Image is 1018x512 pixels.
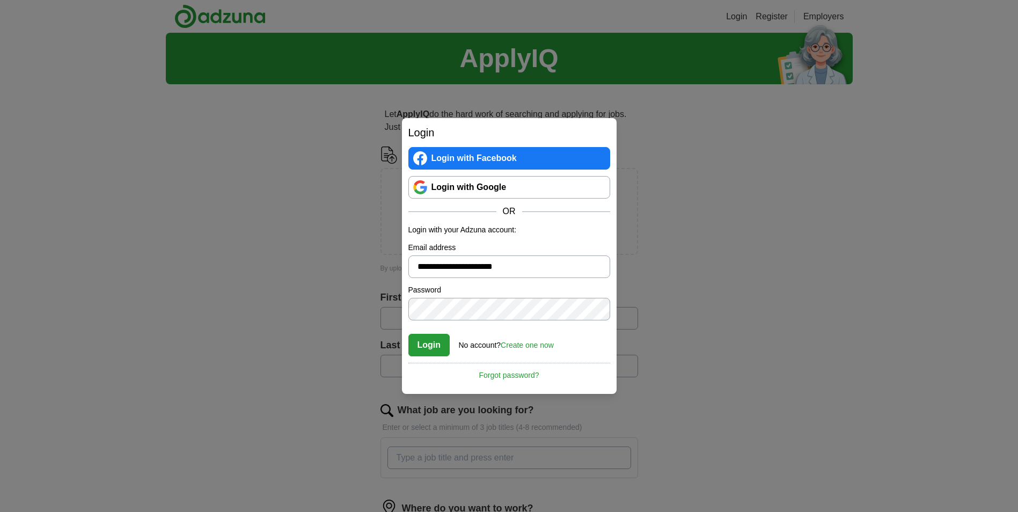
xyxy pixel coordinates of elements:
a: Create one now [501,341,554,349]
a: Login with Google [408,176,610,199]
a: Login with Facebook [408,147,610,170]
p: Login with your Adzuna account: [408,224,610,236]
div: No account? [459,333,554,351]
a: Forgot password? [408,363,610,381]
button: Login [408,334,450,356]
label: Password [408,284,610,296]
label: Email address [408,242,610,253]
span: OR [496,205,522,218]
h2: Login [408,125,610,141]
